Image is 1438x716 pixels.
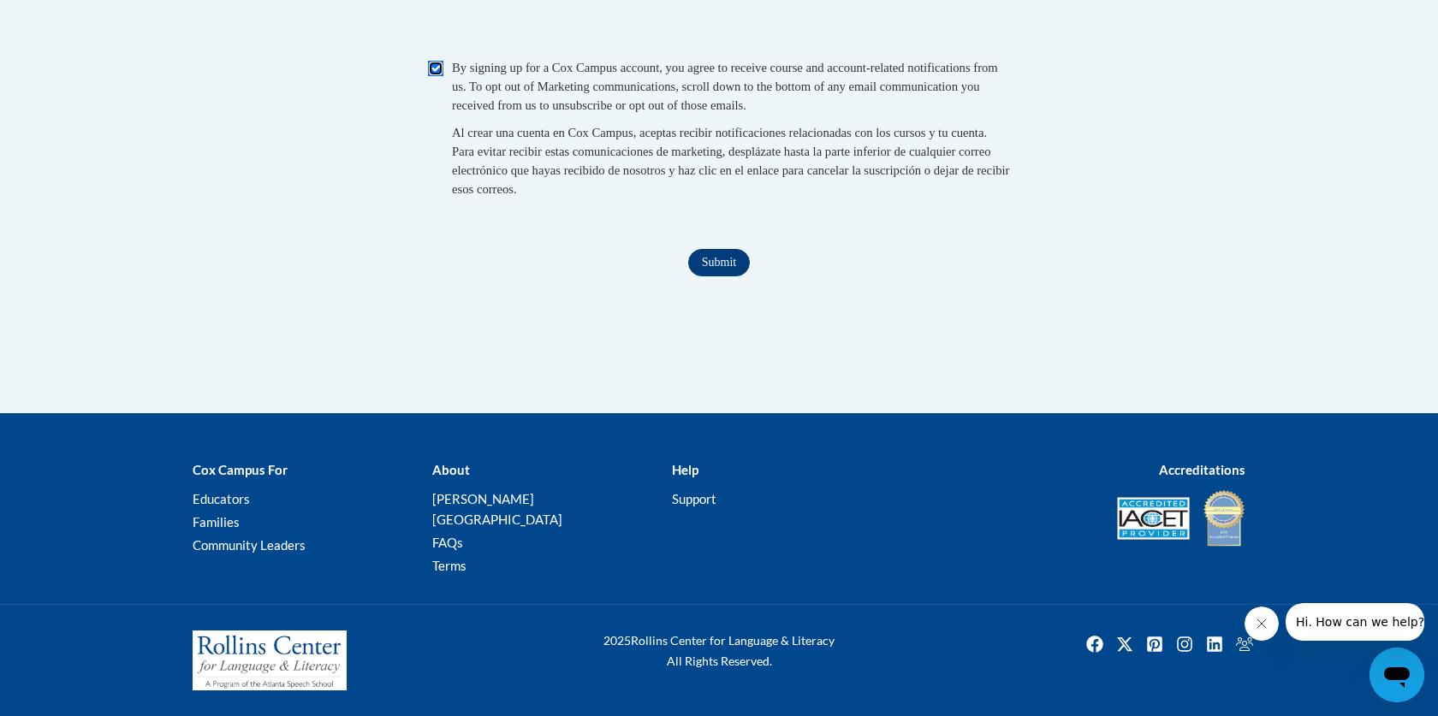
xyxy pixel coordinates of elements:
span: Al crear una cuenta en Cox Campus, aceptas recibir notificaciones relacionadas con los cursos y t... [452,126,1009,196]
span: 2025 [603,633,631,648]
img: Facebook group icon [1231,630,1258,658]
img: Twitter icon [1111,630,1138,658]
img: Pinterest icon [1141,630,1168,658]
a: FAQs [432,535,463,550]
b: About [432,462,470,477]
span: By signing up for a Cox Campus account, you agree to receive course and account-related notificat... [452,61,998,112]
b: Cox Campus For [193,462,288,477]
img: Instagram icon [1171,630,1198,658]
iframe: Message from company [1286,603,1424,641]
img: LinkedIn icon [1201,630,1228,658]
img: IDA® Accredited [1203,488,1245,548]
input: Submit [688,249,750,276]
a: Support [672,491,716,506]
a: Pinterest [1141,630,1168,658]
b: Help [672,462,698,477]
a: Families [193,514,240,530]
iframe: Close message [1245,607,1279,641]
a: [PERSON_NAME][GEOGRAPHIC_DATA] [432,491,562,527]
div: Rollins Center for Language & Literacy All Rights Reserved. [539,630,899,672]
a: Instagram [1171,630,1198,658]
iframe: Button to launch messaging window [1370,648,1424,702]
a: Facebook [1081,630,1108,658]
a: Terms [432,558,466,573]
img: Rollins Center for Language & Literacy - A Program of the Atlanta Speech School [193,630,347,690]
a: Facebook Group [1231,630,1258,658]
a: Educators [193,491,250,506]
img: Facebook icon [1081,630,1108,658]
a: Linkedin [1201,630,1228,658]
img: Accredited IACET® Provider [1117,497,1190,540]
a: Twitter [1111,630,1138,658]
a: Community Leaders [193,537,306,553]
b: Accreditations [1159,462,1245,477]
